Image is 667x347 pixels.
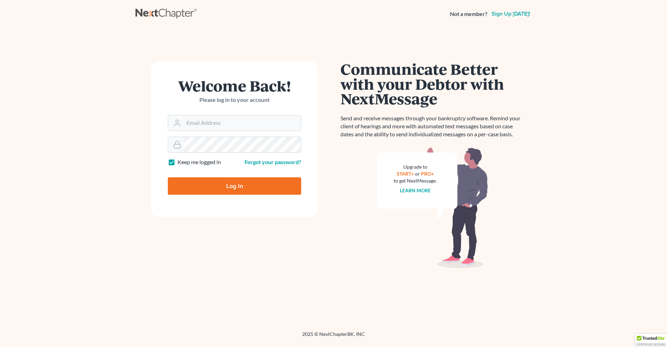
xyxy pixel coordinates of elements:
[340,114,525,138] p: Send and receive messages through your bankruptcy software. Remind your client of hearings and mo...
[450,10,487,18] strong: Not a member?
[168,96,301,104] p: Please log in to your account
[400,187,431,193] a: Learn more
[635,334,667,347] div: TrustedSite Certified
[340,62,525,106] h1: Communicate Better with your Debtor with NextMessage
[184,115,301,131] input: Email Address
[490,11,532,17] a: Sign up [DATE]!
[168,78,301,93] h1: Welcome Back!
[377,147,488,268] img: nextmessage_bg-59042aed3d76b12b5cd301f8e5b87938c9018125f34e5fa2b7a6b67550977c72.svg
[397,171,414,177] a: START+
[421,171,434,177] a: PRO+
[178,158,221,166] label: Keep me logged in
[168,177,301,195] input: Log In
[415,171,420,177] span: or
[394,163,437,170] div: Upgrade to
[245,159,301,165] a: Forgot your password?
[135,331,532,343] div: 2025 © NextChapterBK, INC
[394,177,437,184] div: to get NextMessage.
